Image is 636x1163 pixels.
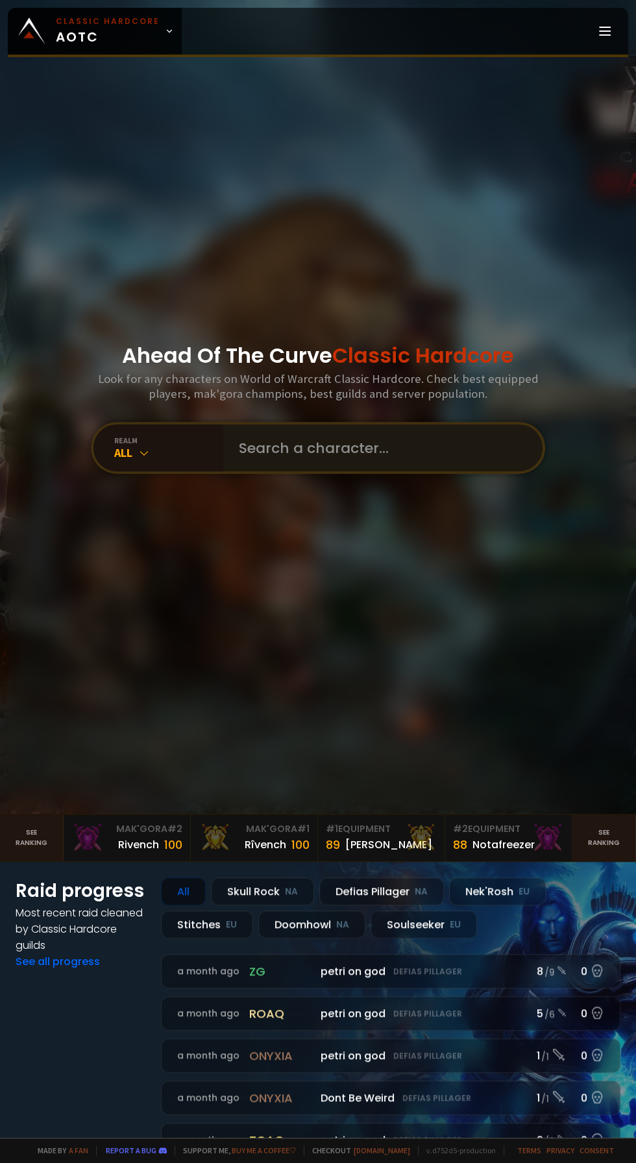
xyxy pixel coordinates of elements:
a: Classic HardcoreAOTC [8,8,182,55]
span: Checkout [304,1145,410,1155]
div: Rivench [118,837,159,853]
a: Privacy [546,1145,574,1155]
div: Defias Pillager [319,877,444,905]
span: # 2 [453,822,468,835]
div: All [161,877,206,905]
small: NA [415,885,428,898]
div: [PERSON_NAME] [345,837,432,853]
input: Search a character... [231,424,527,471]
div: Mak'Gora [199,822,310,836]
small: NA [285,885,298,898]
small: EU [519,885,530,898]
div: Mak'Gora [71,822,182,836]
div: 88 [453,836,467,853]
a: Mak'Gora#2Rivench100 [64,814,191,861]
div: Stitches [161,911,253,938]
h1: Ahead Of The Curve [122,340,514,371]
span: AOTC [56,16,160,47]
a: a fan [69,1145,88,1155]
a: Terms [517,1145,541,1155]
div: Soulseeker [371,911,477,938]
div: Nek'Rosh [449,877,546,905]
small: NA [336,918,349,931]
a: a month agotoaqpetri on godDefias Pillager9 /90 [161,1123,620,1157]
small: Classic Hardcore [56,16,160,27]
h4: Most recent raid cleaned by Classic Hardcore guilds [16,905,145,953]
h1: Raid progress [16,877,145,905]
a: a month agozgpetri on godDefias Pillager8 /90 [161,954,620,988]
div: 89 [326,836,340,853]
div: Doomhowl [258,911,365,938]
div: Equipment [453,822,564,836]
a: a month agoroaqpetri on godDefias Pillager5 /60 [161,996,620,1031]
div: 100 [291,836,310,853]
small: EU [226,918,237,931]
a: Seeranking [572,814,636,861]
a: Buy me a coffee [232,1145,296,1155]
a: a month agoonyxiapetri on godDefias Pillager1 /10 [161,1038,620,1073]
span: Classic Hardcore [332,341,514,370]
small: EU [450,918,461,931]
div: Equipment [326,822,437,836]
a: Consent [580,1145,614,1155]
span: Support me, [175,1145,296,1155]
h3: Look for any characters on World of Warcraft Classic Hardcore. Check best equipped players, mak'g... [95,371,541,401]
a: a month agoonyxiaDont Be WeirdDefias Pillager1 /10 [161,1081,620,1115]
div: All [114,445,223,460]
div: 100 [164,836,182,853]
a: #2Equipment88Notafreezer [445,814,572,861]
a: Mak'Gora#1Rîvench100 [191,814,318,861]
div: Rîvench [245,837,286,853]
span: v. d752d5 - production [418,1145,496,1155]
span: Made by [30,1145,88,1155]
div: Skull Rock [211,877,314,905]
div: realm [114,435,223,445]
div: Notafreezer [472,837,535,853]
a: [DOMAIN_NAME] [354,1145,410,1155]
span: # 1 [297,822,310,835]
span: # 2 [167,822,182,835]
a: Report a bug [106,1145,156,1155]
a: See all progress [16,954,100,969]
span: # 1 [326,822,338,835]
a: #1Equipment89[PERSON_NAME] [318,814,445,861]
